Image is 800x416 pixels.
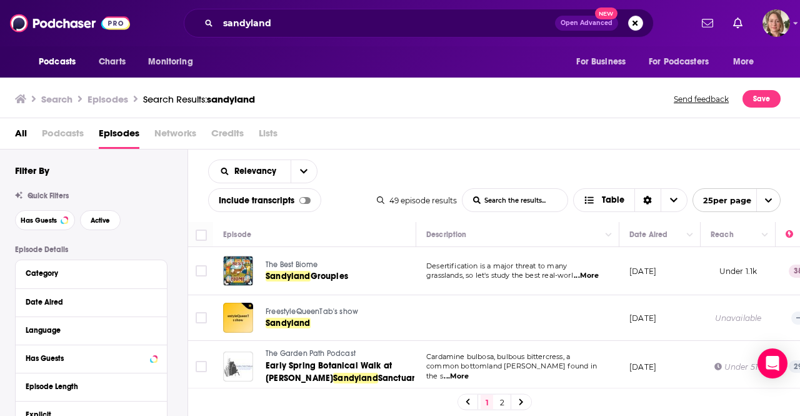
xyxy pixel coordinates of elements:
[426,261,567,270] span: Desertification is a major threat to many
[26,294,157,310] button: Date Aired
[266,348,414,360] a: The Garden Path Podcast
[266,307,358,316] span: FreestyleQueenTab's show
[266,271,311,282] span: Sandyland
[601,228,616,243] button: Column Actions
[697,13,718,34] a: Show notifications dropdown
[742,90,781,108] button: Save
[15,210,75,230] button: Has Guests
[762,9,790,37] img: User Profile
[573,188,687,212] button: Choose View
[692,188,781,212] button: open menu
[154,123,196,149] span: Networks
[629,313,656,323] p: [DATE]
[15,165,49,176] h2: Filter By
[234,167,281,176] span: Relevancy
[139,50,209,74] button: open menu
[629,362,656,372] p: [DATE]
[719,266,757,276] span: Under 1.1k
[762,9,790,37] button: Show profile menu
[291,160,317,183] button: open menu
[733,53,754,71] span: More
[634,189,661,211] div: Sort Direction
[602,196,624,205] span: Table
[26,378,157,394] button: Episode Length
[26,326,149,335] div: Language
[208,160,317,183] h2: Choose List sort
[561,20,612,26] span: Open Advanced
[27,191,69,200] span: Quick Filters
[21,217,57,224] span: Has Guests
[91,50,133,74] a: Charts
[444,372,469,382] span: ...More
[10,11,130,35] img: Podchaser - Follow, Share and Rate Podcasts
[196,265,207,276] span: Toggle select row
[211,123,244,149] span: Credits
[266,270,414,283] a: SandylandGroupies
[143,93,255,105] div: Search Results:
[15,245,167,254] p: Episode Details
[184,9,654,38] div: Search podcasts, credits, & more...
[641,50,727,74] button: open menu
[762,9,790,37] span: Logged in as AriFortierPr
[26,298,149,307] div: Date Aired
[266,260,317,269] span: The Best Biome
[15,123,27,149] a: All
[711,227,734,242] div: Reach
[91,217,110,224] span: Active
[148,53,192,71] span: Monitoring
[629,227,667,242] div: Date Aired
[266,349,356,358] span: The Garden Path Podcast
[481,395,493,410] a: 1
[218,13,555,33] input: Search podcasts, credits, & more...
[715,313,762,323] div: Unavailable
[567,50,641,74] button: open menu
[26,350,157,366] button: Has Guests
[649,53,709,71] span: For Podcasters
[143,93,255,105] a: Search Results:sandyland
[576,53,626,71] span: For Business
[757,348,787,378] div: Open Intercom Messenger
[555,16,618,31] button: Open AdvancedNew
[266,360,392,383] span: Early Spring Botanical Walk at [PERSON_NAME]
[26,354,146,363] div: Has Guests
[209,167,291,176] button: open menu
[87,93,128,105] h3: Episodes
[266,317,414,330] a: Sandyland
[728,13,747,34] a: Show notifications dropdown
[259,123,277,149] span: Lists
[266,360,414,385] a: Early Spring Botanical Walk at [PERSON_NAME]SandylandSanctuary
[333,373,378,383] span: Sandyland
[208,188,321,212] div: Include transcripts
[266,260,414,271] a: The Best Biome
[724,50,770,74] button: open menu
[426,352,570,361] span: Cardamine bulbosa, bulbous bittercress, a
[196,312,207,323] span: Toggle select row
[426,227,466,242] div: Description
[377,196,457,205] div: 49 episode results
[426,362,597,380] span: common bottomland [PERSON_NAME] found in the s
[266,318,311,328] span: Sandyland
[426,271,573,280] span: grasslands, so let's study the best real-worl
[311,271,348,282] span: Groupies
[757,228,772,243] button: Column Actions
[26,269,149,278] div: Category
[39,53,76,71] span: Podcasts
[629,266,656,276] p: [DATE]
[99,53,126,71] span: Charts
[670,90,732,108] button: Send feedback
[41,93,72,105] h3: Search
[207,93,255,105] span: sandyland
[595,8,617,19] span: New
[714,362,762,372] div: Under 517
[26,265,157,281] button: Category
[196,361,207,372] span: Toggle select row
[496,395,508,410] a: 2
[99,123,139,149] a: Episodes
[693,191,751,210] span: 25 per page
[266,307,414,318] a: FreestyleQueenTab's show
[378,373,420,383] span: Sanctuary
